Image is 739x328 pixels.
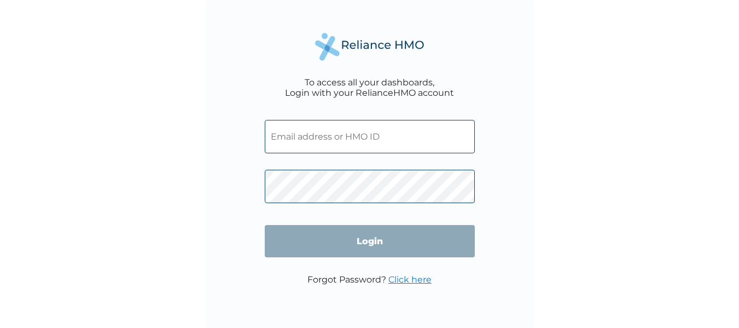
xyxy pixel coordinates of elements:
[388,274,432,285] a: Click here
[265,120,475,153] input: Email address or HMO ID
[307,274,432,285] p: Forgot Password?
[285,77,454,98] div: To access all your dashboards, Login with your RelianceHMO account
[265,225,475,257] input: Login
[315,33,424,61] img: Reliance Health's Logo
